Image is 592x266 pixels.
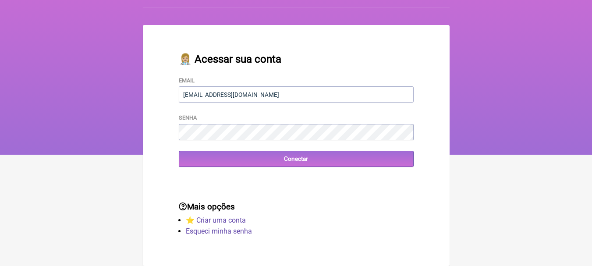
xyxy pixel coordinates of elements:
a: ⭐️ Criar uma conta [186,216,246,224]
h2: 👩🏼‍⚕️ Acessar sua conta [179,53,414,65]
a: Esqueci minha senha [186,227,252,235]
input: Conectar [179,151,414,167]
label: Email [179,77,195,84]
label: Senha [179,114,197,121]
h3: Mais opções [179,202,414,212]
